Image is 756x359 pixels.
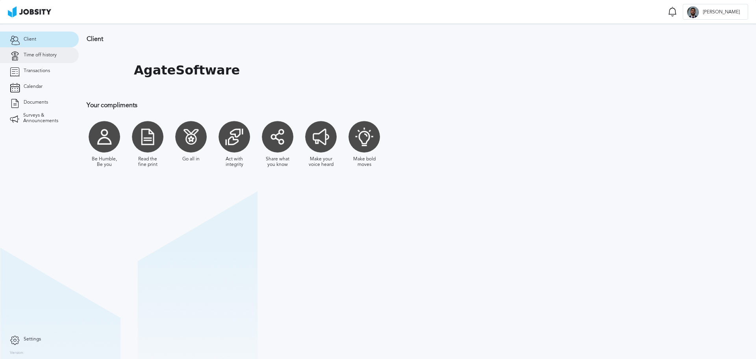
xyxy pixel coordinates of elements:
div: Go all in [182,156,200,162]
label: Version: [10,351,24,355]
img: ab4bad089aa723f57921c736e9817d99.png [8,6,51,17]
span: Calendar [24,84,43,89]
div: F [687,6,699,18]
h1: AgateSoftware [134,63,240,78]
span: Client [24,37,36,42]
span: [PERSON_NAME] [699,9,744,15]
h3: Your compliments [87,102,514,109]
div: Make your voice heard [307,156,335,167]
div: Read the fine print [134,156,161,167]
span: Transactions [24,68,50,74]
button: F[PERSON_NAME] [683,4,748,20]
div: Be Humble, Be you [91,156,118,167]
span: Time off history [24,52,57,58]
div: Share what you know [264,156,291,167]
span: Documents [24,100,48,105]
span: Settings [24,337,41,342]
div: Make bold moves [350,156,378,167]
div: Act with integrity [220,156,248,167]
span: Surveys & Announcements [23,113,69,124]
h3: Client [87,35,514,43]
